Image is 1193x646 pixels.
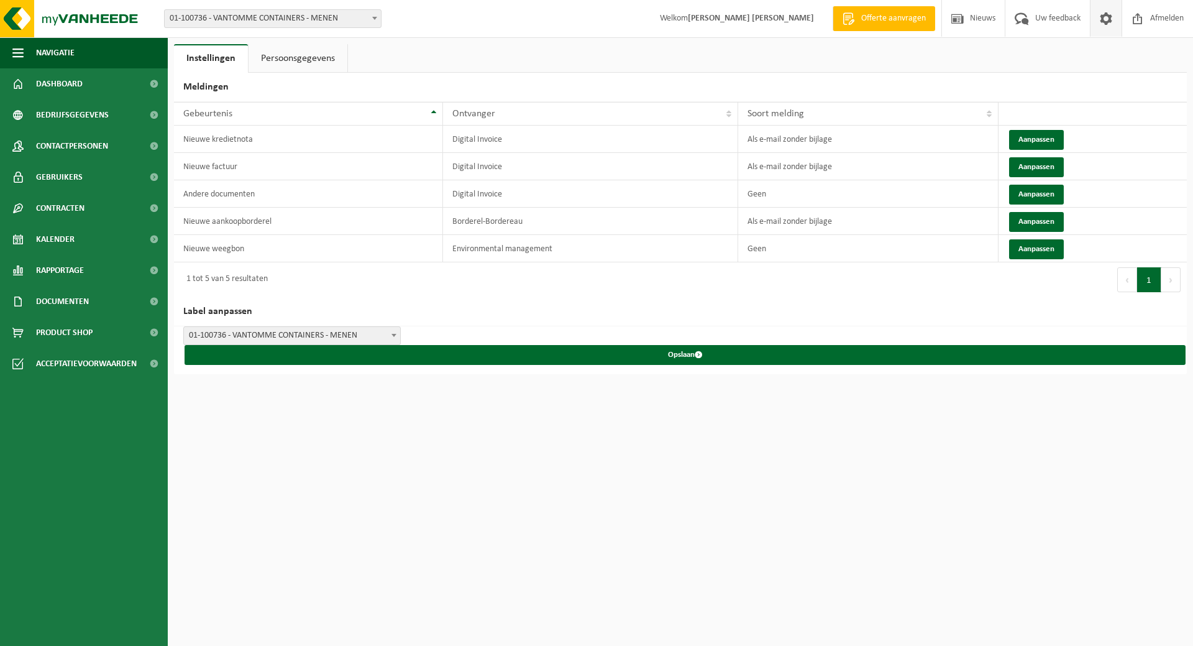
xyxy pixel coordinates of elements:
a: Offerte aanvragen [833,6,935,31]
span: Gebeurtenis [183,109,232,119]
span: Offerte aanvragen [858,12,929,25]
span: Contactpersonen [36,131,108,162]
td: Als e-mail zonder bijlage [738,153,999,180]
button: Aanpassen [1009,157,1064,177]
span: Bedrijfsgegevens [36,99,109,131]
button: 1 [1137,267,1161,292]
span: 01-100736 - VANTOMME CONTAINERS - MENEN [164,9,382,28]
td: Digital Invoice [443,126,739,153]
strong: [PERSON_NAME] [PERSON_NAME] [688,14,814,23]
td: Nieuwe aankoopborderel [174,208,443,235]
td: Digital Invoice [443,153,739,180]
span: Ontvanger [452,109,495,119]
span: Soort melding [747,109,804,119]
button: Aanpassen [1009,130,1064,150]
span: Kalender [36,224,75,255]
td: Nieuwe factuur [174,153,443,180]
h2: Label aanpassen [174,297,1187,326]
td: Environmental management [443,235,739,262]
h2: Meldingen [174,73,1187,102]
span: 01-100736 - VANTOMME CONTAINERS - MENEN [184,327,400,344]
td: Borderel-Bordereau [443,208,739,235]
span: Gebruikers [36,162,83,193]
span: Contracten [36,193,85,224]
span: Rapportage [36,255,84,286]
button: Aanpassen [1009,185,1064,205]
span: Dashboard [36,68,83,99]
button: Opslaan [185,345,1186,365]
td: Geen [738,180,999,208]
button: Next [1161,267,1181,292]
a: Persoonsgegevens [249,44,347,73]
td: Nieuwe weegbon [174,235,443,262]
td: Digital Invoice [443,180,739,208]
span: Product Shop [36,317,93,348]
button: Aanpassen [1009,239,1064,259]
td: Nieuwe kredietnota [174,126,443,153]
span: Documenten [36,286,89,317]
td: Als e-mail zonder bijlage [738,126,999,153]
td: Andere documenten [174,180,443,208]
span: Navigatie [36,37,75,68]
div: 1 tot 5 van 5 resultaten [180,269,268,291]
button: Previous [1117,267,1137,292]
span: 01-100736 - VANTOMME CONTAINERS - MENEN [183,326,401,345]
span: 01-100736 - VANTOMME CONTAINERS - MENEN [165,10,381,27]
span: Acceptatievoorwaarden [36,348,137,379]
button: Aanpassen [1009,212,1064,232]
td: Als e-mail zonder bijlage [738,208,999,235]
td: Geen [738,235,999,262]
a: Instellingen [174,44,248,73]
